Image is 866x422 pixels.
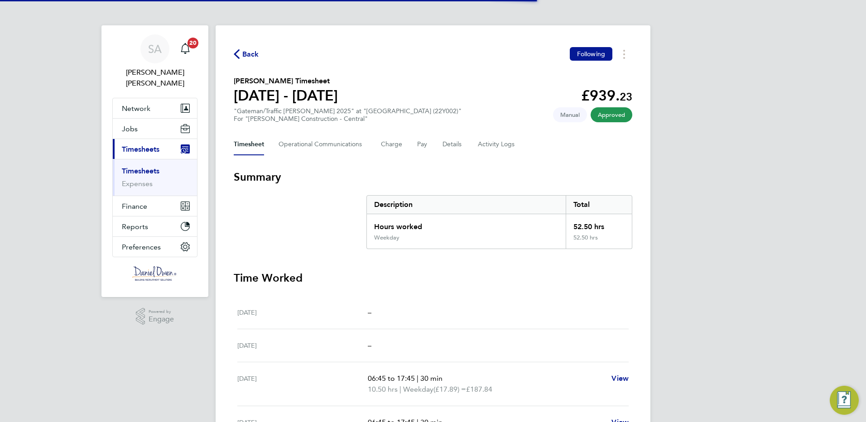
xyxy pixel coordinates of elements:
[113,196,197,216] button: Finance
[101,25,208,297] nav: Main navigation
[122,145,159,153] span: Timesheets
[830,386,859,415] button: Engage Resource Center
[234,170,632,184] h3: Summary
[176,34,194,63] a: 20
[113,216,197,236] button: Reports
[112,34,197,89] a: SA[PERSON_NAME] [PERSON_NAME]
[122,104,150,113] span: Network
[148,43,162,55] span: SA
[279,134,366,155] button: Operational Communications
[566,234,632,249] div: 52.50 hrs
[113,159,197,196] div: Timesheets
[242,49,259,60] span: Back
[581,87,632,104] app-decimal: £939.
[112,266,197,281] a: Go to home page
[136,308,174,325] a: Powered byEngage
[443,134,463,155] button: Details
[188,38,198,48] span: 20
[368,308,371,316] span: –
[374,234,399,241] div: Weekday
[570,47,612,61] button: Following
[234,48,259,60] button: Back
[611,374,629,383] span: View
[122,179,153,188] a: Expenses
[620,90,632,103] span: 23
[122,167,159,175] a: Timesheets
[122,202,147,211] span: Finance
[591,107,632,122] span: This timesheet has been approved.
[234,115,462,123] div: For "[PERSON_NAME] Construction - Central"
[113,139,197,159] button: Timesheets
[417,134,428,155] button: Pay
[113,237,197,257] button: Preferences
[234,134,264,155] button: Timesheet
[149,316,174,323] span: Engage
[566,196,632,214] div: Total
[420,374,443,383] span: 30 min
[616,47,632,61] button: Timesheets Menu
[368,374,415,383] span: 06:45 to 17:45
[132,266,178,281] img: danielowen-logo-retina.png
[149,308,174,316] span: Powered by
[381,134,403,155] button: Charge
[366,195,632,249] div: Summary
[368,341,371,350] span: –
[403,384,433,395] span: Weekday
[237,307,368,318] div: [DATE]
[234,76,338,86] h2: [PERSON_NAME] Timesheet
[234,271,632,285] h3: Time Worked
[234,107,462,123] div: "Gateman/Traffic [PERSON_NAME] 2025" at "[GEOGRAPHIC_DATA] (22Y002)"
[478,134,516,155] button: Activity Logs
[433,385,466,393] span: (£17.89) =
[466,385,492,393] span: £187.84
[237,340,368,351] div: [DATE]
[417,374,419,383] span: |
[122,243,161,251] span: Preferences
[367,214,566,234] div: Hours worked
[122,125,138,133] span: Jobs
[611,373,629,384] a: View
[399,385,401,393] span: |
[566,214,632,234] div: 52.50 hrs
[368,385,398,393] span: 10.50 hrs
[577,50,605,58] span: Following
[113,119,197,139] button: Jobs
[237,373,368,395] div: [DATE]
[122,222,148,231] span: Reports
[234,86,338,105] h1: [DATE] - [DATE]
[367,196,566,214] div: Description
[553,107,587,122] span: This timesheet was manually created.
[113,98,197,118] button: Network
[112,67,197,89] span: Samantha Ahmet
